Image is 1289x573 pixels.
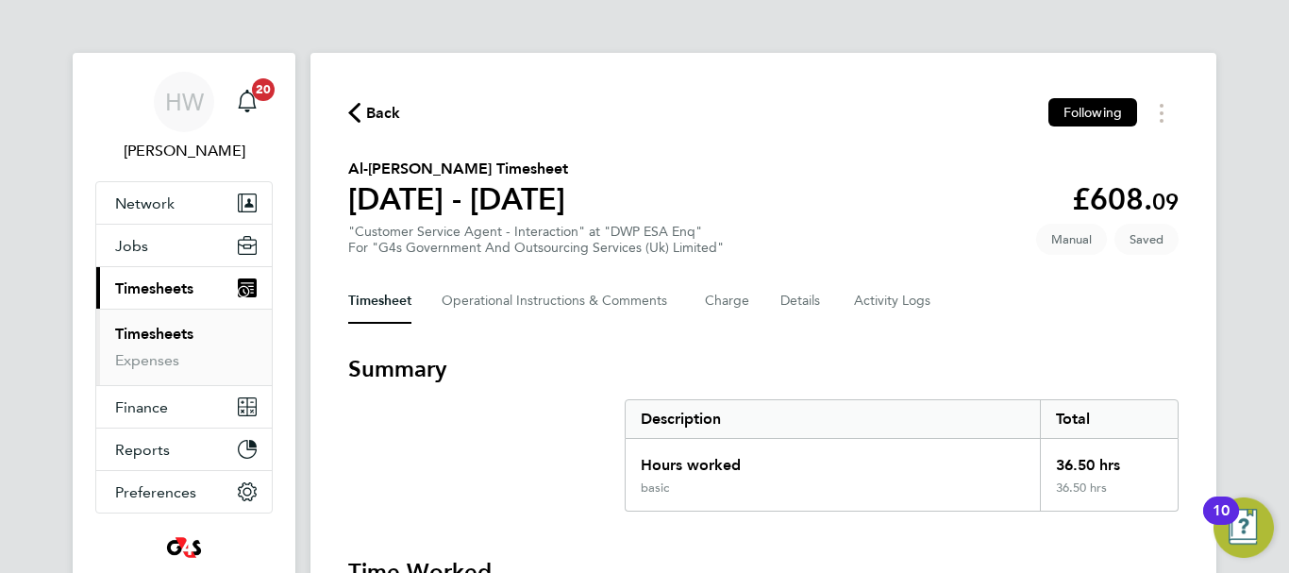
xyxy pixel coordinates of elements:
span: Preferences [115,483,196,501]
div: Description [626,400,1040,438]
button: Open Resource Center, 10 new notifications [1214,497,1274,558]
h1: [DATE] - [DATE] [348,180,568,218]
h2: Al-[PERSON_NAME] Timesheet [348,158,568,180]
button: Timesheets [96,267,272,309]
button: Network [96,182,272,224]
span: Timesheets [115,279,193,297]
span: This timesheet was manually created. [1036,224,1107,255]
span: Helen Wright [95,140,273,162]
div: Timesheets [96,309,272,385]
span: Reports [115,441,170,459]
div: 36.50 hrs [1040,480,1178,511]
div: 36.50 hrs [1040,439,1178,480]
span: 09 [1152,188,1179,215]
button: Timesheet [348,278,411,324]
a: Expenses [115,351,179,369]
span: Network [115,194,175,212]
a: HW[PERSON_NAME] [95,72,273,162]
div: Hours worked [626,439,1040,480]
button: Operational Instructions & Comments [442,278,675,324]
button: Activity Logs [854,278,933,324]
button: Finance [96,386,272,428]
button: Charge [705,278,750,324]
span: HW [165,90,204,114]
div: 10 [1213,511,1230,535]
button: Reports [96,429,272,470]
span: Following [1063,104,1122,121]
a: 20 [228,72,266,132]
span: 20 [252,78,275,101]
div: Summary [625,399,1179,512]
button: Back [348,101,401,125]
button: Jobs [96,225,272,266]
button: Following [1048,98,1137,126]
h3: Summary [348,354,1179,384]
button: Details [780,278,824,324]
div: For "G4s Government And Outsourcing Services (Uk) Limited" [348,240,724,256]
div: Total [1040,400,1178,438]
button: Preferences [96,471,272,513]
span: Finance [115,398,168,416]
div: "Customer Service Agent - Interaction" at "DWP ESA Enq" [348,224,724,256]
a: Go to home page [95,532,273,563]
a: Timesheets [115,325,193,343]
div: basic [641,480,669,496]
span: This timesheet is Saved. [1114,224,1179,255]
span: Jobs [115,237,148,255]
app-decimal: £608. [1072,181,1179,217]
span: Back [366,102,401,125]
button: Timesheets Menu [1145,98,1179,127]
img: g4s4-logo-retina.png [161,532,207,563]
